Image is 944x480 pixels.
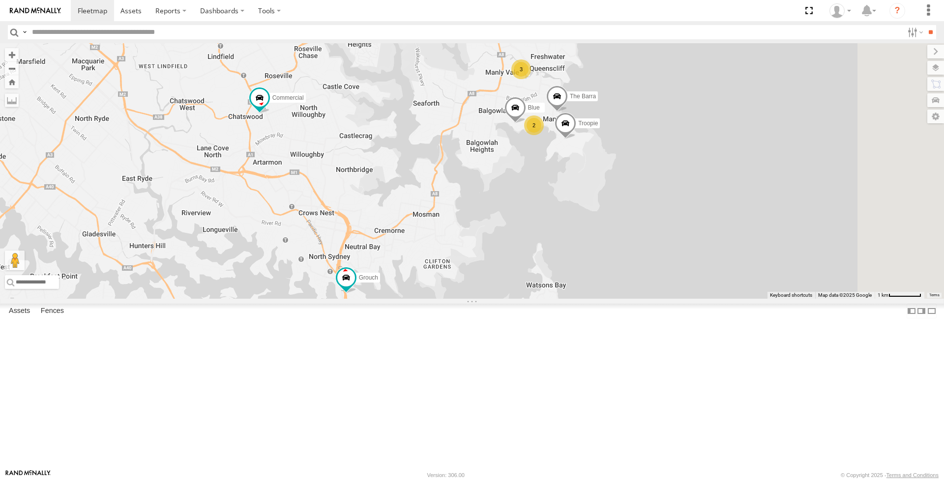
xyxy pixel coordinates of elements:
div: Version: 306.00 [427,472,465,478]
button: Zoom Home [5,75,19,88]
a: Terms (opens in new tab) [929,293,940,297]
span: Troopie [578,120,598,127]
label: Assets [4,304,35,318]
label: Dock Summary Table to the Right [916,304,926,318]
span: Map data ©2025 Google [818,292,872,298]
label: Fences [36,304,69,318]
label: Search Query [21,25,29,39]
label: Dock Summary Table to the Left [907,304,916,318]
img: rand-logo.svg [10,7,61,14]
a: Visit our Website [5,470,51,480]
label: Measure [5,93,19,107]
span: Grouch [359,274,378,281]
button: Drag Pegman onto the map to open Street View [5,251,25,270]
div: myBins Admin [826,3,855,18]
div: © Copyright 2025 - [841,472,939,478]
i: ? [889,3,905,19]
span: 1 km [878,292,888,298]
span: Commercial [272,95,304,102]
button: Zoom out [5,61,19,75]
button: Map scale: 1 km per 63 pixels [875,292,924,299]
label: Hide Summary Table [927,304,937,318]
span: The Barra [570,93,596,100]
label: Map Settings [927,110,944,123]
button: Zoom in [5,48,19,61]
button: Keyboard shortcuts [770,292,812,299]
a: Terms and Conditions [886,472,939,478]
span: Blue [528,105,540,112]
div: 2 [524,115,544,135]
div: 3 [511,59,531,79]
label: Search Filter Options [904,25,925,39]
